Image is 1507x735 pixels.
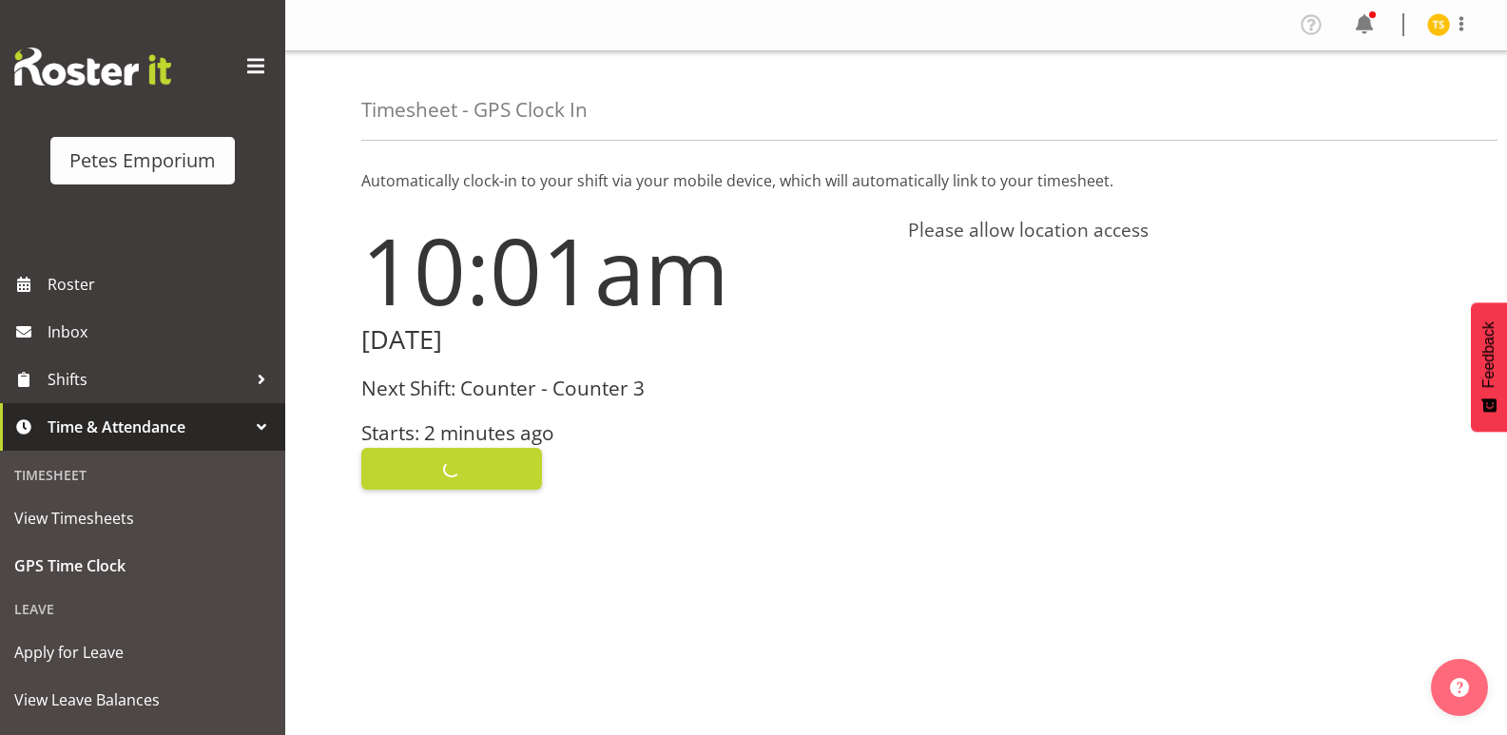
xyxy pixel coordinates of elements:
p: Automatically clock-in to your shift via your mobile device, which will automatically link to you... [361,169,1431,192]
a: GPS Time Clock [5,542,280,590]
span: View Leave Balances [14,686,271,714]
h2: [DATE] [361,325,885,355]
span: Inbox [48,318,276,346]
div: Leave [5,590,280,629]
img: help-xxl-2.png [1450,678,1469,697]
span: Feedback [1480,321,1497,388]
img: Rosterit website logo [14,48,171,86]
h3: Starts: 2 minutes ago [361,422,885,444]
button: Feedback - Show survey [1471,302,1507,432]
div: Timesheet [5,455,280,494]
span: Roster [48,270,276,299]
h4: Please allow location access [908,219,1432,242]
a: Apply for Leave [5,629,280,676]
span: GPS Time Clock [14,551,271,580]
h3: Next Shift: Counter - Counter 3 [361,377,885,399]
span: Apply for Leave [14,638,271,667]
h4: Timesheet - GPS Clock In [361,99,588,121]
span: View Timesheets [14,504,271,532]
h1: 10:01am [361,219,885,321]
div: Petes Emporium [69,146,216,175]
span: Time & Attendance [48,413,247,441]
span: Shifts [48,365,247,394]
a: View Timesheets [5,494,280,542]
img: tamara-straker11292.jpg [1427,13,1450,36]
a: View Leave Balances [5,676,280,724]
